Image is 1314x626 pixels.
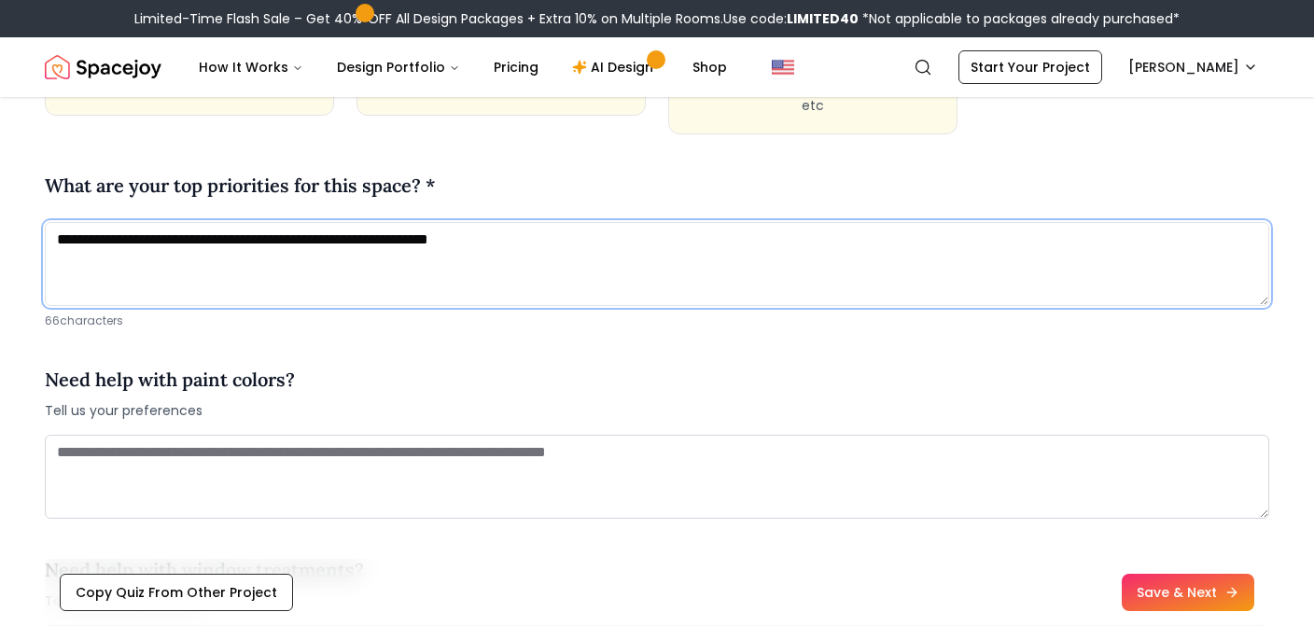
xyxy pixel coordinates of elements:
[322,49,475,86] button: Design Portfolio
[45,37,1269,97] nav: Global
[678,49,742,86] a: Shop
[772,56,794,78] img: United States
[60,574,293,611] button: Copy Quiz From Other Project
[184,49,318,86] button: How It Works
[787,9,859,28] b: LIMITED40
[479,49,553,86] a: Pricing
[45,49,161,86] a: Spacejoy
[134,9,1180,28] div: Limited-Time Flash Sale – Get 40% OFF All Design Packages + Extra 10% on Multiple Rooms.
[45,401,295,420] span: Tell us your preferences
[1117,50,1269,84] button: [PERSON_NAME]
[184,49,742,86] nav: Main
[557,49,674,86] a: AI Design
[45,49,161,86] img: Spacejoy Logo
[45,556,364,584] h4: Need help with window treatments?
[45,366,295,394] h4: Need help with paint colors?
[958,50,1102,84] a: Start Your Project
[859,9,1180,28] span: *Not applicable to packages already purchased*
[45,313,1269,328] p: 66 characters
[45,172,436,200] h4: What are your top priorities for this space? *
[1122,574,1254,611] button: Save & Next
[723,9,859,28] span: Use code:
